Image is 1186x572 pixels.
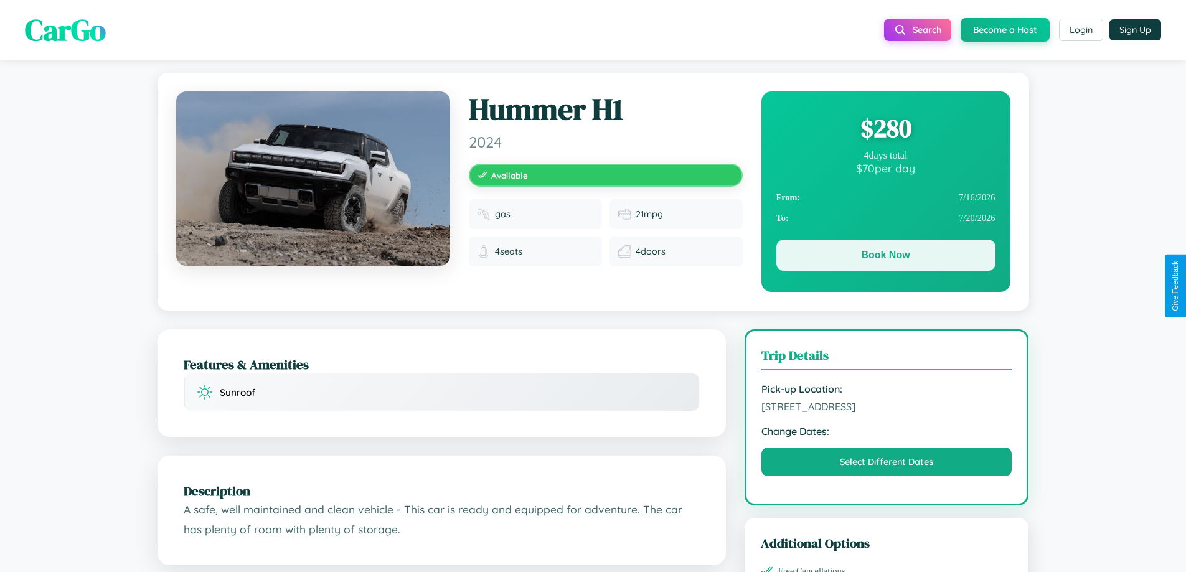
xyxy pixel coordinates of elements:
span: CarGo [25,9,106,50]
img: Doors [618,245,631,258]
h3: Trip Details [761,346,1012,370]
p: A safe, well maintained and clean vehicle - This car is ready and equipped for adventure. The car... [184,500,700,539]
strong: Pick-up Location: [761,383,1012,395]
button: Search [884,19,951,41]
span: [STREET_ADDRESS] [761,400,1012,413]
strong: From: [776,192,801,203]
h2: Description [184,482,700,500]
img: Fuel type [478,208,490,220]
div: 7 / 20 / 2026 [776,208,995,228]
button: Book Now [776,240,995,271]
img: Hummer H1 2024 [176,91,450,266]
div: 4 days total [776,150,995,161]
strong: Change Dates: [761,425,1012,438]
img: Seats [478,245,490,258]
button: Sign Up [1109,19,1161,40]
div: $ 70 per day [776,161,995,175]
div: Give Feedback [1171,261,1180,311]
span: 4 doors [636,246,666,257]
button: Select Different Dates [761,448,1012,476]
span: Sunroof [220,387,255,398]
strong: To: [776,213,789,223]
span: Available [491,170,528,181]
img: Fuel efficiency [618,208,631,220]
h3: Additional Options [761,534,1013,552]
div: $ 280 [776,111,995,145]
span: 4 seats [495,246,522,257]
span: 2024 [469,133,743,151]
span: gas [495,209,511,220]
h1: Hummer H1 [469,91,743,128]
span: 21 mpg [636,209,663,220]
button: Login [1059,19,1103,41]
h2: Features & Amenities [184,355,700,373]
button: Become a Host [961,18,1050,42]
div: 7 / 16 / 2026 [776,187,995,208]
span: Search [913,24,941,35]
